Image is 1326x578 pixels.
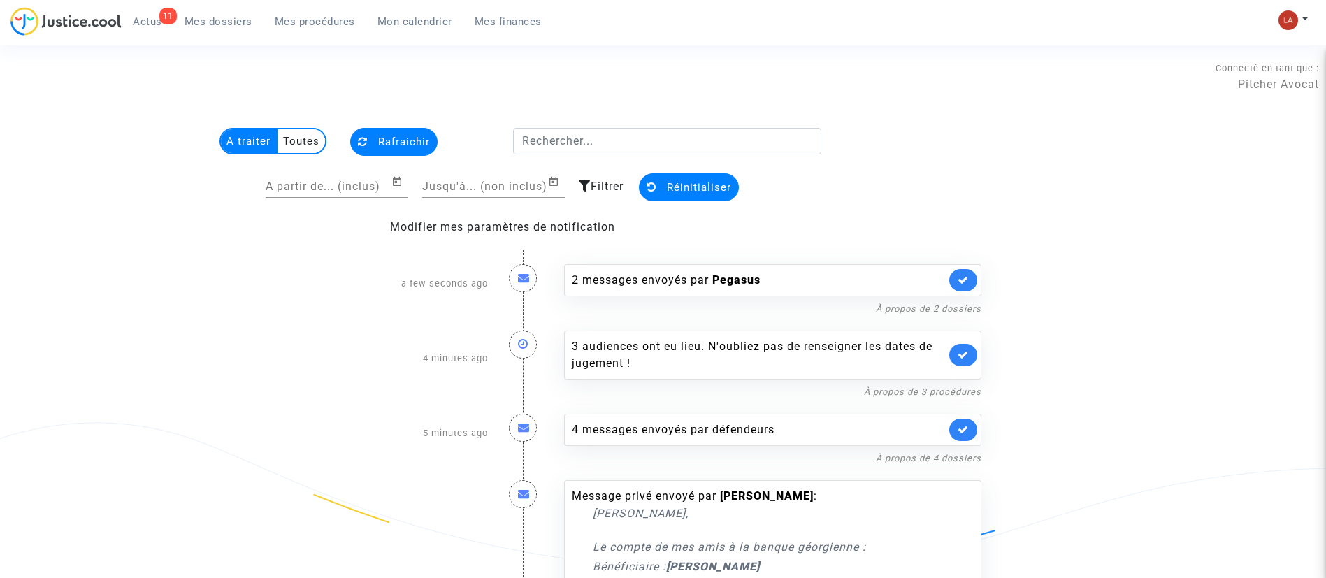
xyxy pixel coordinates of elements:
[173,11,264,32] a: Mes dossiers
[366,11,463,32] a: Mon calendrier
[391,173,408,190] button: Open calendar
[639,173,739,201] button: Réinitialiser
[350,128,438,156] button: Rafraichir
[159,8,177,24] div: 11
[593,505,946,522] p: [PERSON_NAME],
[185,15,252,28] span: Mes dossiers
[720,489,814,503] b: [PERSON_NAME]
[264,11,366,32] a: Mes procédures
[463,11,553,32] a: Mes finances
[334,250,498,317] div: a few seconds ago
[10,7,122,36] img: jc-logo.svg
[513,128,821,154] input: Rechercher...
[334,317,498,400] div: 4 minutes ago
[572,338,946,372] div: 3 audiences ont eu lieu. N'oubliez pas de renseigner les dates de jugement !
[390,220,615,233] a: Modifier mes paramètres de notification
[712,273,761,287] b: Pegasus
[666,560,760,573] strong: [PERSON_NAME]
[864,386,981,397] a: À propos de 3 procédures
[876,303,981,314] a: À propos de 2 dossiers
[275,15,355,28] span: Mes procédures
[593,558,946,575] p: Bénéficiaire :
[1278,10,1298,30] img: 3f9b7d9779f7b0ffc2b90d026f0682a9
[667,181,731,194] span: Réinitialiser
[548,173,565,190] button: Open calendar
[1216,63,1319,73] span: Connecté en tant que :
[378,136,430,148] span: Rafraichir
[876,453,981,463] a: À propos de 4 dossiers
[593,538,946,556] p: Le compte de mes amis à la banque géorgienne :
[278,129,325,153] multi-toggle-item: Toutes
[221,129,278,153] multi-toggle-item: A traiter
[377,15,452,28] span: Mon calendrier
[572,272,946,289] div: 2 messages envoyés par
[475,15,542,28] span: Mes finances
[572,421,946,438] div: 4 messages envoyés par défendeurs
[334,400,498,466] div: 5 minutes ago
[133,15,162,28] span: Actus
[591,180,624,193] span: Filtrer
[122,11,173,32] a: 11Actus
